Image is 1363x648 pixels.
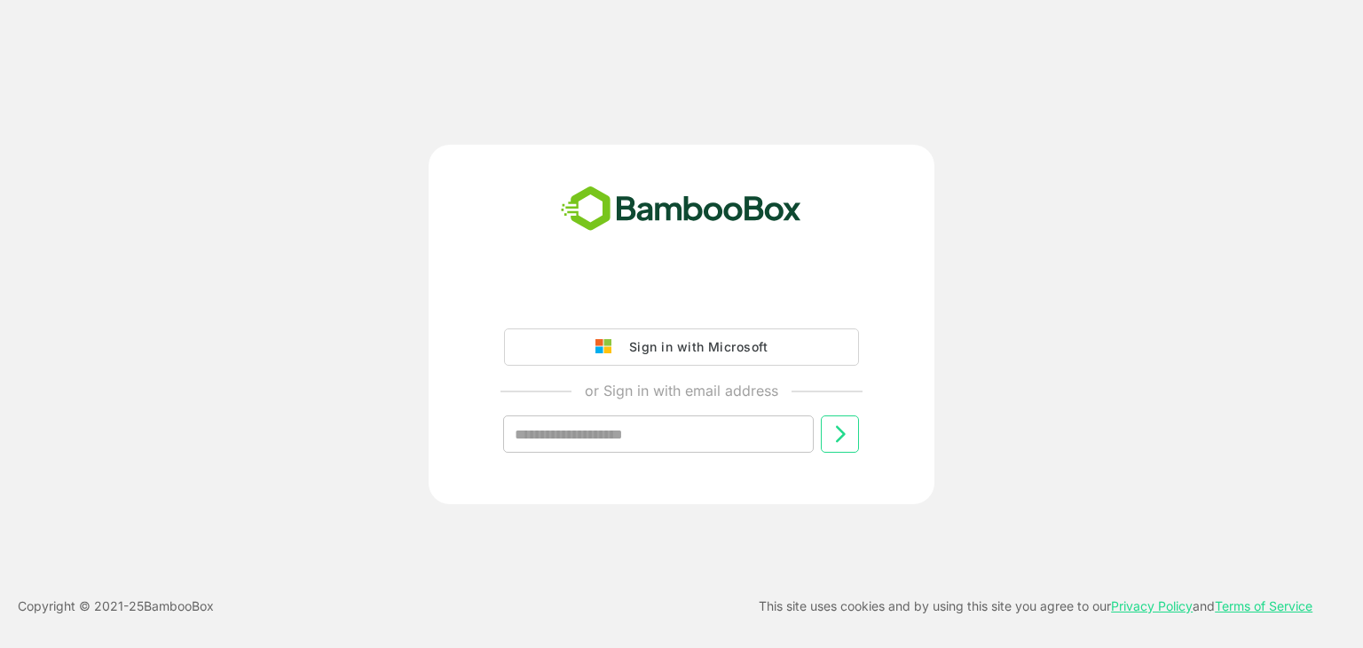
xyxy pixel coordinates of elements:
[585,380,778,401] p: or Sign in with email address
[595,339,620,355] img: google
[759,596,1312,617] p: This site uses cookies and by using this site you agree to our and
[18,596,214,617] p: Copyright © 2021- 25 BambooBox
[551,180,811,239] img: bamboobox
[620,336,768,359] div: Sign in with Microsoft
[1111,598,1193,613] a: Privacy Policy
[495,279,868,318] iframe: Sign in with Google Button
[504,328,859,366] button: Sign in with Microsoft
[1215,598,1312,613] a: Terms of Service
